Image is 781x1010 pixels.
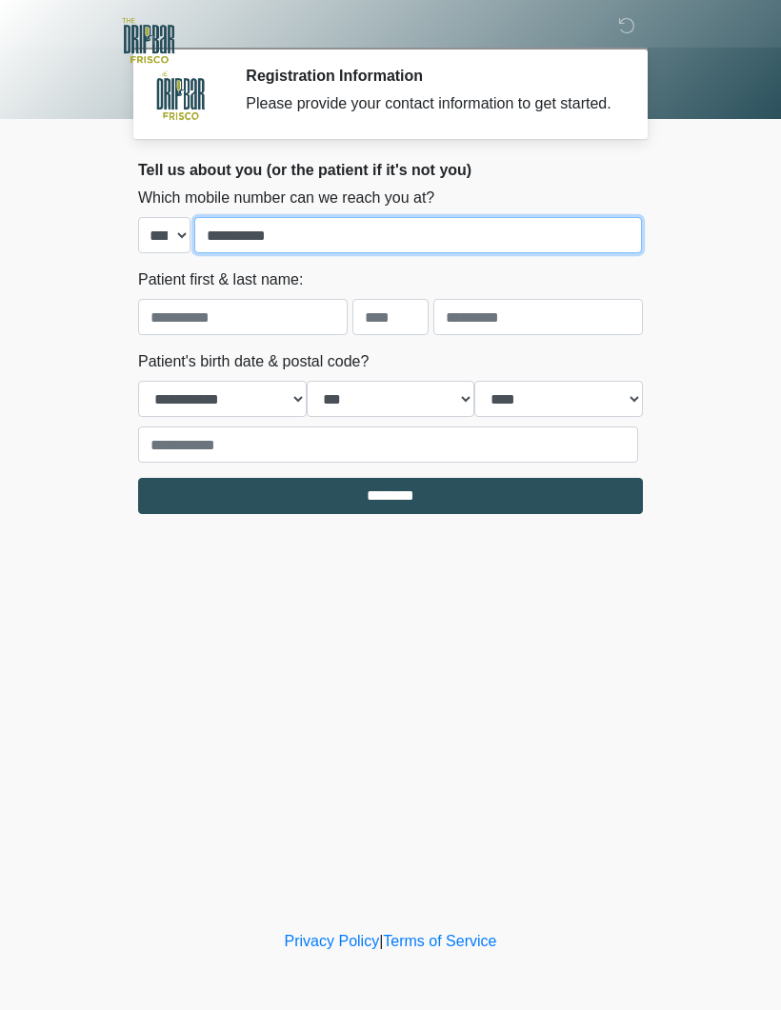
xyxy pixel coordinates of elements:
[119,14,180,67] img: The DRIPBaR - Frisco Logo
[379,933,383,949] a: |
[138,187,434,209] label: Which mobile number can we reach you at?
[383,933,496,949] a: Terms of Service
[138,350,369,373] label: Patient's birth date & postal code?
[138,161,643,179] h2: Tell us about you (or the patient if it's not you)
[246,92,614,115] div: Please provide your contact information to get started.
[285,933,380,949] a: Privacy Policy
[138,268,303,291] label: Patient first & last name:
[152,67,210,124] img: Agent Avatar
